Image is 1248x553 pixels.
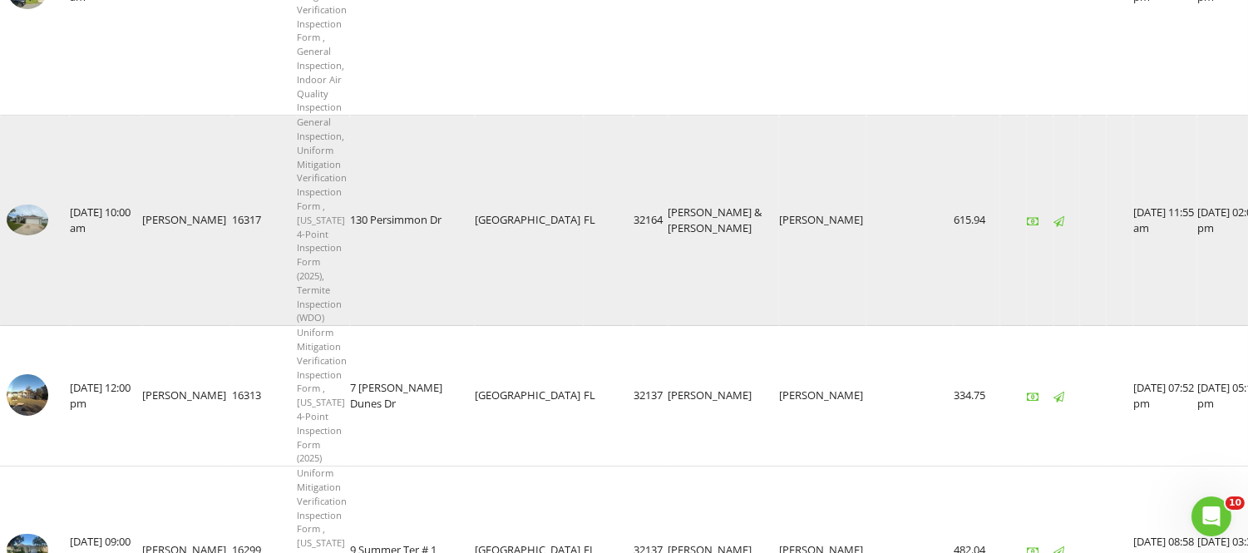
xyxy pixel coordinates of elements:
td: [GEOGRAPHIC_DATA] [475,326,584,467]
span: General Inspection, Uniform Mitigation Verification Inspection Form , [US_STATE] 4-Point Inspecti... [297,116,347,323]
td: [PERSON_NAME] [668,326,779,467]
td: 32137 [634,326,668,467]
td: 615.94 [954,116,1000,326]
td: 130 Persimmon Dr [350,116,475,326]
td: 334.75 [954,326,1000,467]
img: streetview [7,374,48,416]
iframe: Intercom live chat [1191,496,1231,536]
td: FL [584,326,634,467]
td: 16317 [232,116,297,326]
td: 32164 [634,116,668,326]
td: [PERSON_NAME] [779,116,866,326]
span: 10 [1226,496,1245,510]
td: [DATE] 07:52 pm [1133,326,1197,467]
td: [PERSON_NAME] [142,116,232,326]
span: Uniform Mitigation Verification Inspection Form , [US_STATE] 4-Point Inspection Form (2025) [297,326,347,464]
td: 7 [PERSON_NAME] Dunes Dr [350,326,475,467]
img: 9193832%2Freports%2F2aadb50e-daa7-4253-a5bd-627e3cf463cb%2Fcover_photos%2FxSPsgfpvkPs0jiXQd9fa%2F... [7,205,48,235]
td: [GEOGRAPHIC_DATA] [475,116,584,326]
td: [DATE] 12:00 pm [70,326,142,467]
td: 16313 [232,326,297,467]
td: [DATE] 11:55 am [1133,116,1197,326]
td: [PERSON_NAME] & [PERSON_NAME] [668,116,779,326]
td: [PERSON_NAME] [779,326,866,467]
td: [DATE] 10:00 am [70,116,142,326]
td: FL [584,116,634,326]
td: [PERSON_NAME] [142,326,232,467]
